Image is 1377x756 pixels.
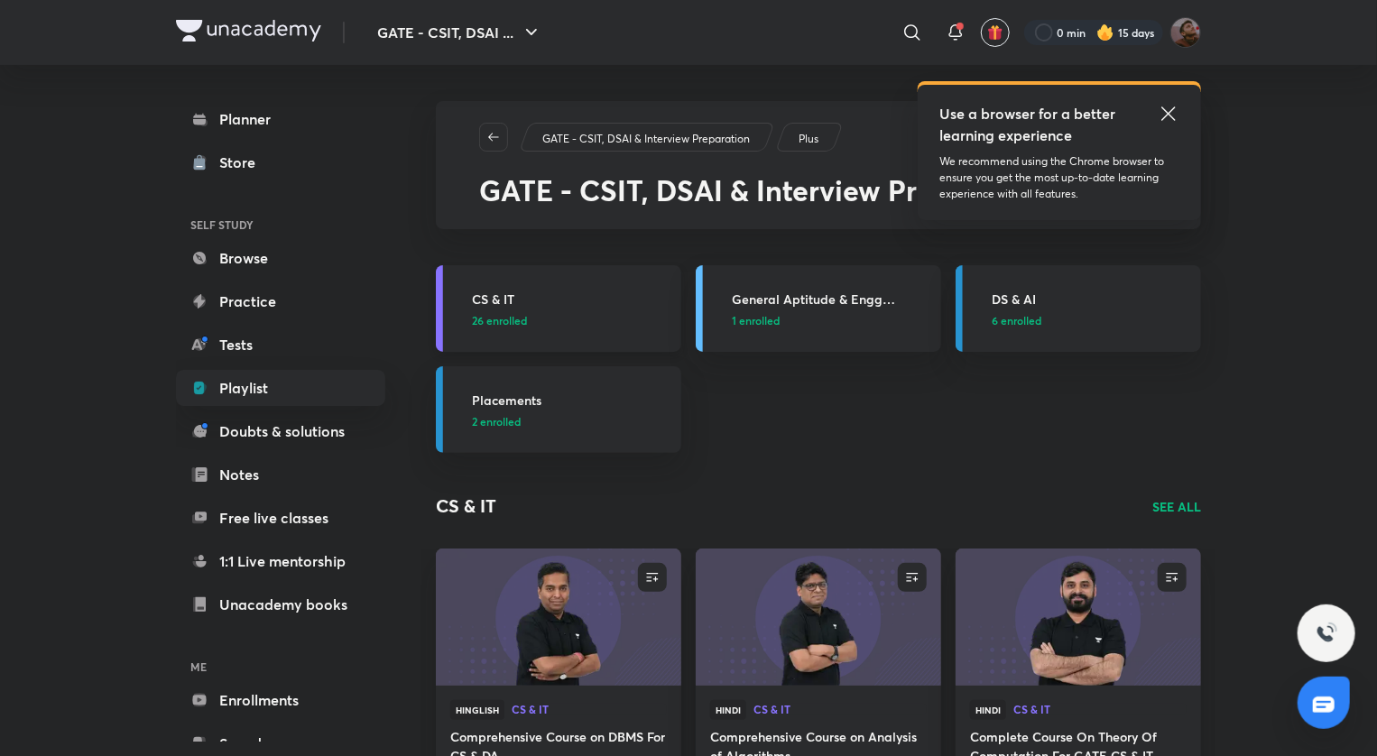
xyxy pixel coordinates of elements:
a: Practice [176,283,385,319]
a: Planner [176,101,385,137]
h5: Use a browser for a better learning experience [939,103,1119,146]
span: CS & IT [753,704,927,715]
span: GATE - CSIT, DSAI & Interview Preparation Playlist [479,171,1155,209]
p: GATE - CSIT, DSAI & Interview Preparation [542,131,750,147]
h3: General Aptitude & Engg Mathematics [732,290,930,309]
span: CS & IT [1013,704,1187,715]
img: ttu [1316,622,1337,644]
a: Store [176,144,385,180]
h2: CS & IT [436,493,496,520]
a: CS & IT [512,704,667,716]
img: Company Logo [176,20,321,41]
button: avatar [981,18,1010,47]
h6: ME [176,651,385,682]
span: Hindi [970,700,1006,720]
img: new-thumbnail [693,547,943,687]
a: CS & IT26 enrolled [436,265,681,352]
a: Doubts & solutions [176,413,385,449]
h3: Placements [472,391,670,410]
a: Enrollments [176,682,385,718]
a: Tests [176,327,385,363]
a: new-thumbnail [696,549,941,686]
span: Hinglish [450,700,504,720]
a: Free live classes [176,500,385,536]
img: new-thumbnail [953,547,1203,687]
h6: SELF STUDY [176,209,385,240]
img: streak [1096,23,1114,41]
img: avatar [987,24,1003,41]
a: Company Logo [176,20,321,46]
a: CS & IT [753,704,927,716]
a: Playlist [176,370,385,406]
p: Plus [799,131,818,147]
p: We recommend using the Chrome browser to ensure you get the most up-to-date learning experience w... [939,153,1179,202]
a: Placements2 enrolled [436,366,681,453]
a: GATE - CSIT, DSAI & Interview Preparation [540,131,753,147]
span: 26 enrolled [472,312,527,328]
a: General Aptitude & Engg Mathematics1 enrolled [696,265,941,352]
a: new-thumbnail [956,549,1201,686]
a: SEE ALL [1152,497,1201,516]
a: Unacademy books [176,586,385,622]
a: Browse [176,240,385,276]
span: 2 enrolled [472,413,521,429]
div: Store [219,152,266,173]
a: 1:1 Live mentorship [176,543,385,579]
a: Notes [176,456,385,493]
span: CS & IT [512,704,667,715]
a: new-thumbnail [436,549,681,686]
img: Suryansh Singh [1170,17,1201,48]
span: 1 enrolled [732,312,780,328]
a: CS & IT [1013,704,1187,716]
button: GATE - CSIT, DSAI ... [366,14,553,51]
img: new-thumbnail [433,547,683,687]
span: Hindi [710,700,746,720]
a: DS & AI6 enrolled [956,265,1201,352]
h3: DS & AI [992,290,1190,309]
h3: CS & IT [472,290,670,309]
a: Plus [796,131,822,147]
span: 6 enrolled [992,312,1041,328]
